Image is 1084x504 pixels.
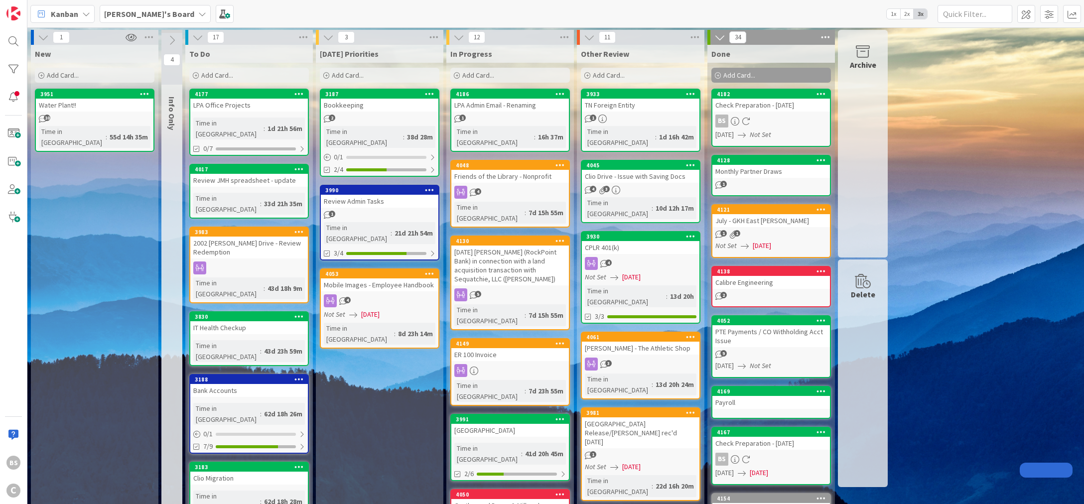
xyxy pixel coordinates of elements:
span: 17 [207,31,224,43]
span: 1 [720,181,727,187]
span: 2/4 [334,164,343,175]
span: [DATE] [753,241,771,251]
span: 2 [329,115,335,121]
a: 3991[GEOGRAPHIC_DATA]Time in [GEOGRAPHIC_DATA]:41d 20h 45m2/6 [450,414,570,481]
div: 4154 [717,495,830,502]
div: 4045 [586,162,699,169]
span: : [106,131,107,142]
div: 4169Payroll [712,387,830,409]
div: 3830IT Health Checkup [190,312,308,334]
a: 3933TN Foreign EntityTime in [GEOGRAPHIC_DATA]:1d 16h 42m [581,89,700,152]
span: [DATE] [715,468,734,478]
span: 3 [605,360,612,367]
a: 4053Mobile Images - Employee HandbookNot Set[DATE]Time in [GEOGRAPHIC_DATA]:8d 23h 14m [320,268,439,349]
span: 1 [53,31,70,43]
div: Clio Migration [190,472,308,485]
a: 4138Calibre Engineering [711,266,831,307]
div: 22d 16h 20m [653,481,696,492]
a: 4061[PERSON_NAME] - The Athletic ShopTime in [GEOGRAPHIC_DATA]:13d 20h 24m [581,332,700,399]
a: 3990Review Admin TasksTime in [GEOGRAPHIC_DATA]:21d 21h 54m3/4 [320,185,439,260]
div: 3830 [195,313,308,320]
div: 4169 [717,388,830,395]
div: Time in [GEOGRAPHIC_DATA] [39,126,106,148]
div: 4128Monthly Partner Draws [712,156,830,178]
div: CPLR 401(k) [582,241,699,254]
div: Time in [GEOGRAPHIC_DATA] [585,374,652,395]
div: 4182 [712,90,830,99]
div: 3990 [325,187,438,194]
div: 16h 37m [536,131,566,142]
span: : [403,131,405,142]
span: : [264,283,265,294]
span: 1 [590,115,596,121]
div: C [6,484,20,498]
div: 3991 [451,415,569,424]
div: 4167 [717,429,830,436]
div: 4045 [582,161,699,170]
span: 0 / 1 [334,152,343,162]
div: 4149 [451,339,569,348]
div: Bookkeeping [321,99,438,112]
div: Time in [GEOGRAPHIC_DATA] [585,197,652,219]
a: 3951Water Plant!!Time in [GEOGRAPHIC_DATA]:55d 14h 35m [35,89,154,152]
span: : [521,448,523,459]
div: 1d 21h 56m [265,123,305,134]
span: : [655,131,657,142]
div: Monthly Partner Draws [712,165,830,178]
div: 4128 [712,156,830,165]
div: 3933 [582,90,699,99]
div: Calibre Engineering [712,276,830,289]
div: Time in [GEOGRAPHIC_DATA] [454,126,534,148]
a: 4121July - GKH East [PERSON_NAME]Not Set[DATE] [711,204,831,258]
div: Delete [851,288,875,300]
div: Time in [GEOGRAPHIC_DATA] [585,475,652,497]
div: 3933TN Foreign Entity [582,90,699,112]
div: Clio Drive - Issue with Saving Docs [582,170,699,183]
span: 11 [599,31,616,43]
div: 4061[PERSON_NAME] - The Athletic Shop [582,333,699,355]
i: Not Set [750,361,771,370]
a: 3188Bank AccountsTime in [GEOGRAPHIC_DATA]:62d 18h 26m0/17/9 [189,374,309,454]
span: 2x [900,9,914,19]
div: 39832002 [PERSON_NAME] Drive - Review Redemption [190,228,308,258]
div: BS [715,115,728,127]
img: Visit kanbanzone.com [6,6,20,20]
div: 62d 18h 26m [262,408,305,419]
span: [DATE] [715,361,734,371]
span: Kanban [51,8,78,20]
div: 4053Mobile Images - Employee Handbook [321,269,438,291]
div: 4050 [456,491,569,498]
i: Not Set [585,462,606,471]
div: 3830 [190,312,308,321]
div: 4017Review JMH spreadsheet - update [190,165,308,187]
div: 43d 18h 9m [265,283,305,294]
span: 9 [720,350,727,357]
span: Today's Priorities [320,49,379,59]
div: 1d 16h 42m [657,131,696,142]
span: [DATE] [750,468,768,478]
span: Add Card... [201,71,233,80]
span: Done [711,49,730,59]
span: : [525,310,526,321]
span: : [260,408,262,419]
span: 1 [734,230,740,237]
div: [DATE] [PERSON_NAME] (RockPoint Bank) in connection with a land acquisition transaction with Sequ... [451,246,569,285]
div: 4017 [195,166,308,173]
div: Friends of the Library - Nonprofit [451,170,569,183]
div: 4182 [717,91,830,98]
div: Time in [GEOGRAPHIC_DATA] [324,222,391,244]
span: 7/9 [203,441,213,452]
div: 3981 [582,408,699,417]
div: BS [715,453,728,466]
div: 21d 21h 54m [392,228,435,239]
span: 12 [468,31,485,43]
div: 3930CPLR 401(k) [582,232,699,254]
span: : [652,481,653,492]
div: IT Health Checkup [190,321,308,334]
div: 4052 [717,317,830,324]
span: 1 [329,211,335,217]
div: 13d 20h [668,291,696,302]
div: 3951 [36,90,153,99]
div: Time in [GEOGRAPHIC_DATA] [454,202,525,224]
div: 3183 [190,463,308,472]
